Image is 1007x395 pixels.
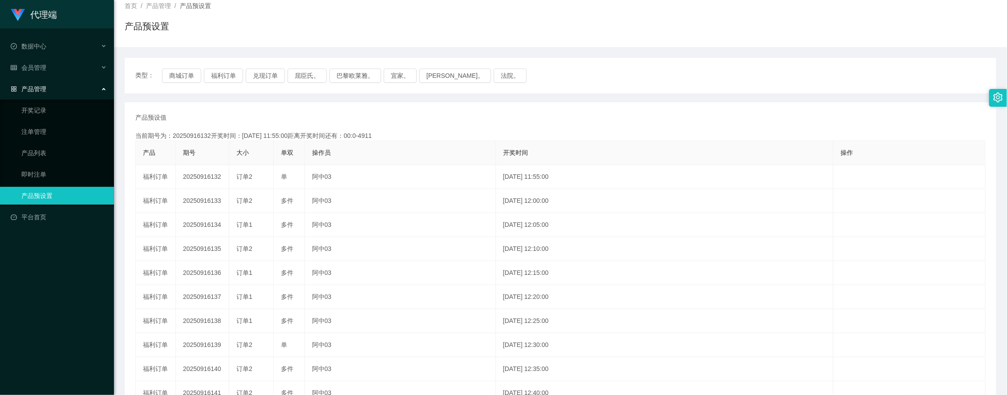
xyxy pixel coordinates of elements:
td: 20250916132 [176,165,229,189]
td: 福利订单 [136,333,176,357]
span: 大小 [236,149,249,156]
h1: 产品预设置 [125,20,169,33]
span: 产品预设值 [135,113,166,122]
span: 订单2 [236,173,252,180]
button: 屈臣氏。 [288,69,327,83]
td: [DATE] 11:55:00 [496,165,834,189]
span: 多件 [281,365,293,372]
font: 数据中心 [21,43,46,50]
span: 产品预设置 [180,2,211,9]
span: 首页 [125,2,137,9]
span: 订单1 [236,317,252,324]
a: 开奖记录 [21,101,107,119]
td: 20250916135 [176,237,229,261]
div: 当前期号为：20250916132开奖时间：[DATE] 11:55:00距离开奖时间还有：00:0-4911 [135,131,986,141]
span: / [175,2,176,9]
span: 订单1 [236,221,252,228]
td: 阿中03 [305,261,496,285]
td: 福利订单 [136,165,176,189]
span: 订单1 [236,269,252,276]
span: 单双 [281,149,293,156]
td: 福利订单 [136,285,176,309]
h1: 代理端 [30,0,57,29]
td: [DATE] 12:20:00 [496,285,834,309]
a: 注单管理 [21,123,107,141]
td: 福利订单 [136,261,176,285]
span: 多件 [281,317,293,324]
span: 产品管理 [146,2,171,9]
td: 福利订单 [136,309,176,333]
font: 会员管理 [21,64,46,71]
button: [PERSON_NAME]。 [419,69,491,83]
td: [DATE] 12:15:00 [496,261,834,285]
span: 订单1 [236,293,252,300]
font: 产品管理 [21,85,46,93]
td: 阿中03 [305,237,496,261]
span: / [141,2,142,9]
td: 阿中03 [305,189,496,213]
td: 20250916133 [176,189,229,213]
td: [DATE] 12:10:00 [496,237,834,261]
td: [DATE] 12:25:00 [496,309,834,333]
span: 产品 [143,149,155,156]
a: 产品预设置 [21,187,107,205]
i: 图标： 设置 [993,93,1003,102]
span: 单 [281,341,287,348]
img: logo.9652507e.png [11,9,25,21]
i: 图标： check-circle-o [11,43,17,49]
span: 订单2 [236,365,252,372]
td: 福利订单 [136,237,176,261]
span: 开奖时间 [503,149,528,156]
span: 类型： [135,69,162,83]
i: 图标： AppStore-O [11,86,17,92]
button: 宜家。 [384,69,417,83]
a: 产品列表 [21,144,107,162]
td: [DATE] 12:30:00 [496,333,834,357]
span: 多件 [281,293,293,300]
span: 多件 [281,269,293,276]
span: 操作 [841,149,853,156]
a: 即时注单 [21,165,107,183]
span: 多件 [281,245,293,252]
span: 订单2 [236,245,252,252]
td: 20250916138 [176,309,229,333]
span: 订单2 [236,197,252,204]
span: 期号 [183,149,195,156]
td: 20250916136 [176,261,229,285]
td: [DATE] 12:05:00 [496,213,834,237]
a: 图标： 仪表板平台首页 [11,208,107,226]
td: 福利订单 [136,357,176,381]
td: [DATE] 12:00:00 [496,189,834,213]
td: 20250916137 [176,285,229,309]
td: 阿中03 [305,357,496,381]
button: 法院。 [494,69,527,83]
span: 操作员 [312,149,331,156]
td: 阿中03 [305,333,496,357]
td: 20250916139 [176,333,229,357]
button: 商城订单 [162,69,201,83]
td: 20250916140 [176,357,229,381]
td: 福利订单 [136,213,176,237]
td: 阿中03 [305,165,496,189]
span: 订单2 [236,341,252,348]
td: 福利订单 [136,189,176,213]
td: 阿中03 [305,285,496,309]
span: 多件 [281,221,293,228]
button: 兑现订单 [246,69,285,83]
a: 代理端 [11,11,57,18]
i: 图标： table [11,64,17,71]
span: 多件 [281,197,293,204]
button: 巴黎欧莱雅。 [329,69,381,83]
td: 20250916134 [176,213,229,237]
span: 单 [281,173,287,180]
td: [DATE] 12:35:00 [496,357,834,381]
td: 阿中03 [305,213,496,237]
button: 福利订单 [204,69,243,83]
td: 阿中03 [305,309,496,333]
